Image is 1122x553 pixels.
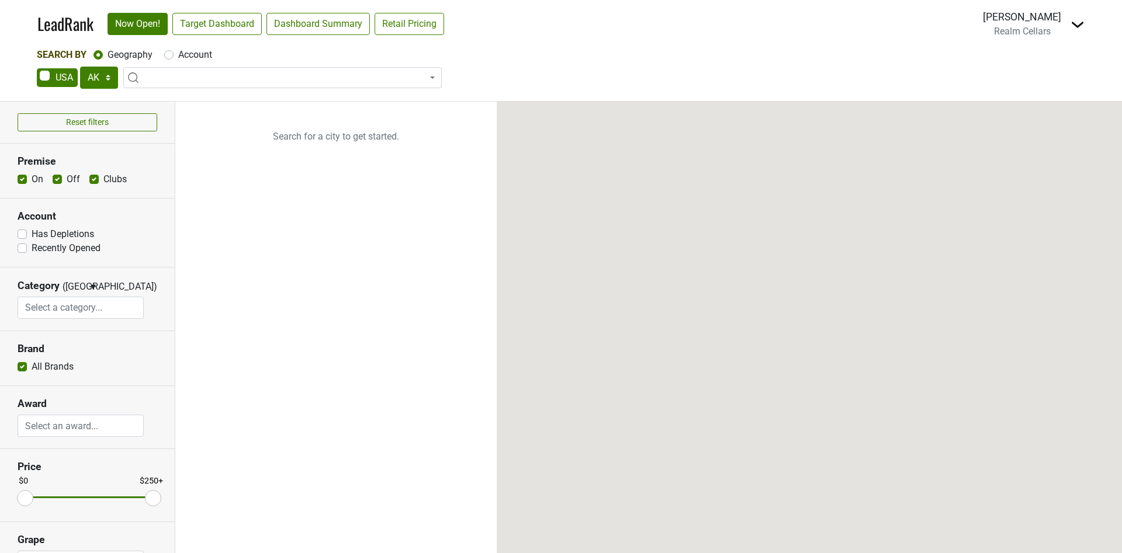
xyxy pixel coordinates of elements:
a: Now Open! [108,13,168,35]
h3: Grape [18,534,157,546]
h3: Account [18,210,157,222]
div: $250+ [140,475,163,488]
h3: Award [18,398,157,410]
p: Search for a city to get started. [175,102,497,172]
h3: Premise [18,155,157,168]
span: ([GEOGRAPHIC_DATA]) [63,280,86,297]
label: On [32,172,43,186]
span: Realm Cellars [994,26,1051,37]
label: Geography [108,48,153,62]
input: Select an award... [18,415,143,437]
div: [PERSON_NAME] [983,9,1061,25]
label: Off [67,172,80,186]
span: Search By [37,49,86,60]
label: Has Depletions [32,227,94,241]
label: Recently Opened [32,241,101,255]
img: Dropdown Menu [1071,18,1085,32]
label: Clubs [103,172,127,186]
a: Target Dashboard [172,13,262,35]
a: Dashboard Summary [266,13,370,35]
h3: Price [18,461,157,473]
div: $0 [19,475,28,488]
button: Reset filters [18,113,157,131]
h3: Category [18,280,60,292]
h3: Brand [18,343,157,355]
a: LeadRank [37,12,93,36]
label: All Brands [32,360,74,374]
input: Select a category... [18,297,143,319]
span: ▼ [89,281,98,292]
a: Retail Pricing [375,13,444,35]
label: Account [178,48,212,62]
